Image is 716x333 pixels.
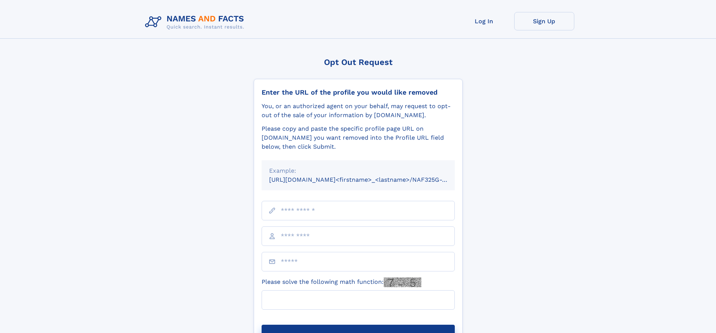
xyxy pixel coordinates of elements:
[269,176,469,183] small: [URL][DOMAIN_NAME]<firstname>_<lastname>/NAF325G-xxxxxxxx
[254,57,463,67] div: Opt Out Request
[269,166,447,175] div: Example:
[142,12,250,32] img: Logo Names and Facts
[262,102,455,120] div: You, or an authorized agent on your behalf, may request to opt-out of the sale of your informatio...
[454,12,514,30] a: Log In
[514,12,574,30] a: Sign Up
[262,88,455,96] div: Enter the URL of the profile you would like removed
[262,277,421,287] label: Please solve the following math function:
[262,124,455,151] div: Please copy and paste the specific profile page URL on [DOMAIN_NAME] you want removed into the Pr...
